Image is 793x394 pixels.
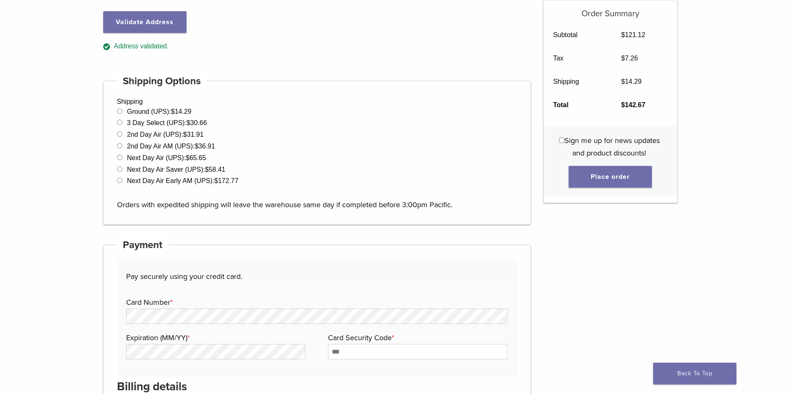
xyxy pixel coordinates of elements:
div: Shipping [103,81,531,225]
span: $ [183,131,187,138]
span: $ [214,177,218,184]
label: 3 Day Select (UPS): [127,119,207,126]
input: Sign me up for news updates and product discounts! [559,138,564,143]
bdi: 172.77 [214,177,239,184]
bdi: 65.65 [186,154,206,161]
label: Card Security Code [328,331,505,344]
div: Address validated. [103,41,531,52]
a: Back To Top [653,363,736,384]
label: Next Day Air Early AM (UPS): [127,177,239,184]
span: $ [621,31,625,38]
label: 2nd Day Air AM (UPS): [127,143,215,150]
bdi: 142.67 [621,101,645,108]
span: $ [621,55,625,62]
h4: Shipping Options [117,71,207,91]
label: Card Number [126,296,505,309]
bdi: 31.91 [183,131,204,138]
button: Place order [569,166,652,188]
span: $ [621,101,625,108]
th: Total [544,93,612,117]
label: 2nd Day Air (UPS): [127,131,204,138]
p: Pay securely using your credit card. [126,270,507,283]
span: Sign me up for news updates and product discounts! [564,136,660,158]
span: $ [186,154,189,161]
bdi: 36.91 [195,143,215,150]
button: Validate Address [103,11,186,33]
bdi: 7.26 [621,55,638,62]
th: Shipping [544,70,612,93]
bdi: 58.41 [205,166,226,173]
label: Next Day Air Saver (UPS): [127,166,226,173]
span: $ [621,78,625,85]
p: Orders with expedited shipping will leave the warehouse same day if completed before 3:00pm Pacific. [117,186,517,211]
th: Subtotal [544,23,612,47]
span: $ [186,119,190,126]
bdi: 30.66 [186,119,207,126]
h5: Order Summary [544,0,677,19]
bdi: 121.12 [621,31,645,38]
span: $ [171,108,175,115]
fieldset: Payment Info [126,283,507,367]
span: $ [205,166,209,173]
th: Tax [544,47,612,70]
h4: Payment [117,235,169,255]
label: Expiration (MM/YY) [126,331,303,344]
span: $ [195,143,199,150]
bdi: 14.29 [621,78,641,85]
label: Ground (UPS): [127,108,191,115]
label: Next Day Air (UPS): [127,154,206,161]
bdi: 14.29 [171,108,191,115]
